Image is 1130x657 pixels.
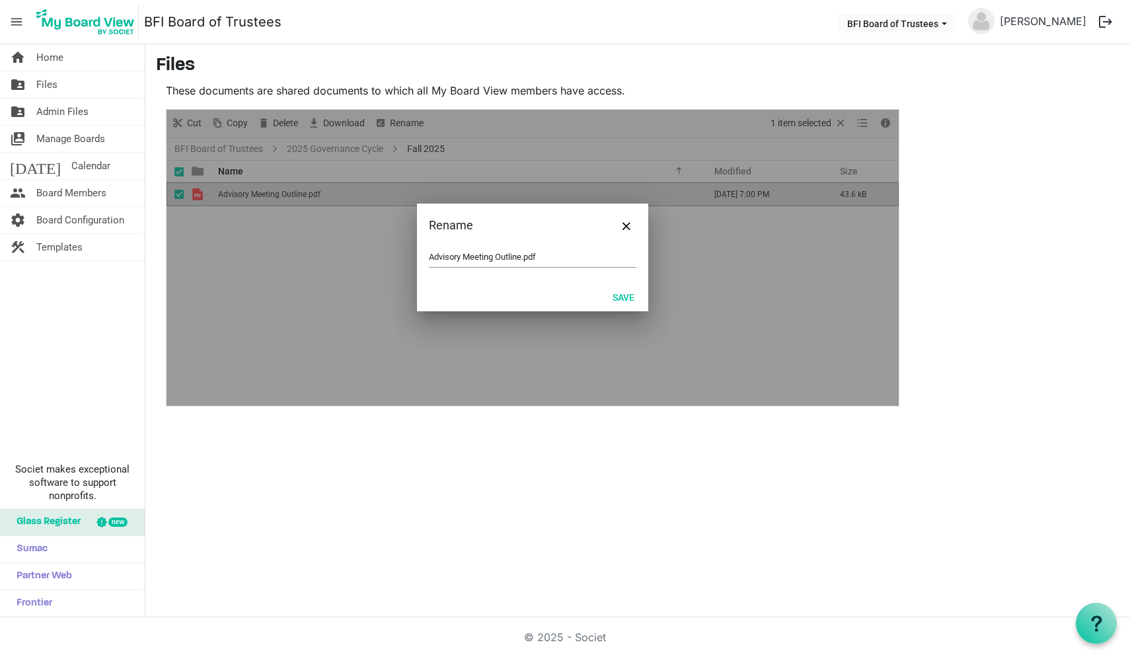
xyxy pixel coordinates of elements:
div: new [108,518,128,527]
img: My Board View Logo [32,5,139,38]
a: © 2025 - Societ [524,631,606,644]
span: folder_shared [10,71,26,98]
button: BFI Board of Trustees dropdownbutton [839,14,956,32]
span: Societ makes exceptional software to support nonprofits. [6,463,139,502]
p: These documents are shared documents to which all My Board View members have access. [166,83,899,98]
div: Rename [429,215,595,235]
span: Board Members [36,180,106,206]
a: [PERSON_NAME] [995,8,1092,34]
span: people [10,180,26,206]
span: construction [10,234,26,260]
button: Save [604,288,643,306]
span: Glass Register [10,509,81,535]
span: Frontier [10,590,52,617]
span: [DATE] [10,153,61,179]
img: no-profile-picture.svg [968,8,995,34]
span: Home [36,44,63,71]
span: Calendar [71,153,110,179]
input: Enter your new name [429,247,636,267]
span: menu [4,9,29,34]
button: logout [1092,8,1119,36]
span: home [10,44,26,71]
h3: Files [156,55,1119,77]
span: Manage Boards [36,126,105,152]
span: Admin Files [36,98,89,125]
span: switch_account [10,126,26,152]
button: Close [617,215,636,235]
a: My Board View Logo [32,5,144,38]
span: Partner Web [10,563,72,590]
span: folder_shared [10,98,26,125]
span: Files [36,71,57,98]
a: BFI Board of Trustees [144,9,282,35]
span: settings [10,207,26,233]
span: Board Configuration [36,207,124,233]
span: Templates [36,234,83,260]
span: Sumac [10,536,48,562]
